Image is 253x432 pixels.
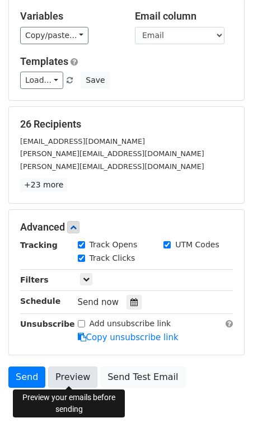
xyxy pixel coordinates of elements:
[78,332,179,342] a: Copy unsubscribe link
[20,118,233,130] h5: 26 Recipients
[8,367,45,388] a: Send
[81,72,110,89] button: Save
[20,297,60,306] strong: Schedule
[197,378,253,432] iframe: Chat Widget
[20,178,67,192] a: +23 more
[20,221,233,233] h5: Advanced
[13,389,125,417] div: Preview your emails before sending
[90,252,135,264] label: Track Clicks
[20,55,68,67] a: Templates
[20,137,145,145] small: [EMAIL_ADDRESS][DOMAIN_NAME]
[20,241,58,250] strong: Tracking
[135,10,233,22] h5: Email column
[48,367,97,388] a: Preview
[20,27,88,44] a: Copy/paste...
[90,239,138,251] label: Track Opens
[20,320,75,328] strong: Unsubscribe
[78,297,119,307] span: Send now
[20,275,49,284] strong: Filters
[90,318,171,330] label: Add unsubscribe link
[20,162,204,171] small: [PERSON_NAME][EMAIL_ADDRESS][DOMAIN_NAME]
[20,10,118,22] h5: Variables
[20,72,63,89] a: Load...
[100,367,185,388] a: Send Test Email
[20,149,204,158] small: [PERSON_NAME][EMAIL_ADDRESS][DOMAIN_NAME]
[175,239,219,251] label: UTM Codes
